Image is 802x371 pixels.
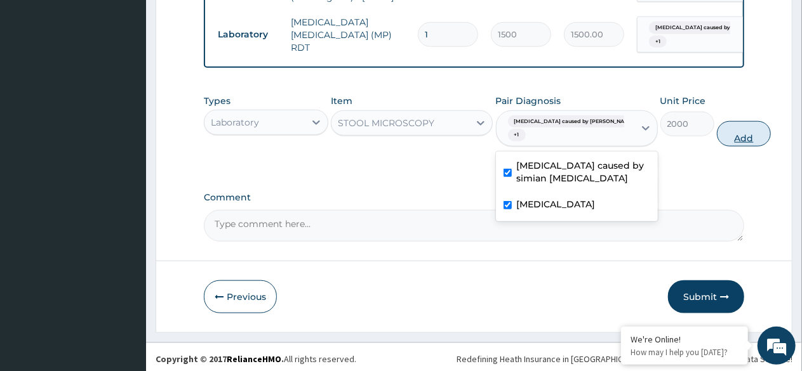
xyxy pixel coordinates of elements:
label: Pair Diagnosis [496,94,561,107]
p: How may I help you today? [631,347,739,358]
label: Unit Price [660,94,706,107]
span: + 1 [649,36,667,48]
button: Submit [668,280,744,313]
label: Item [331,94,352,107]
div: Chat with us now [66,71,213,88]
span: + 1 [508,129,526,141]
td: Laboratory [211,23,284,46]
div: Redefining Heath Insurance in [GEOGRAPHIC_DATA] using Telemedicine and Data Science! [457,353,792,365]
label: Comment [204,192,744,203]
label: Types [204,96,231,107]
div: STOOL MICROSCOPY [338,117,434,129]
span: [MEDICAL_DATA] caused by [PERSON_NAME]... [649,22,786,34]
img: d_794563401_company_1708531726252_794563401 [23,63,51,95]
strong: Copyright © 2017 . [156,353,284,365]
div: We're Online! [631,334,739,345]
div: Laboratory [211,116,259,129]
td: [MEDICAL_DATA] [MEDICAL_DATA] (MP) RDT [284,10,411,60]
textarea: Type your message and hit 'Enter' [6,241,242,285]
a: RelianceHMO [227,353,281,365]
button: Add [717,121,771,146]
div: Minimize live chat window [208,6,239,37]
label: [MEDICAL_DATA] [517,198,596,211]
label: [MEDICAL_DATA] caused by simian [MEDICAL_DATA] [517,159,650,185]
button: Previous [204,280,277,313]
span: [MEDICAL_DATA] caused by [PERSON_NAME]... [508,115,645,128]
span: We're online! [74,107,175,235]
